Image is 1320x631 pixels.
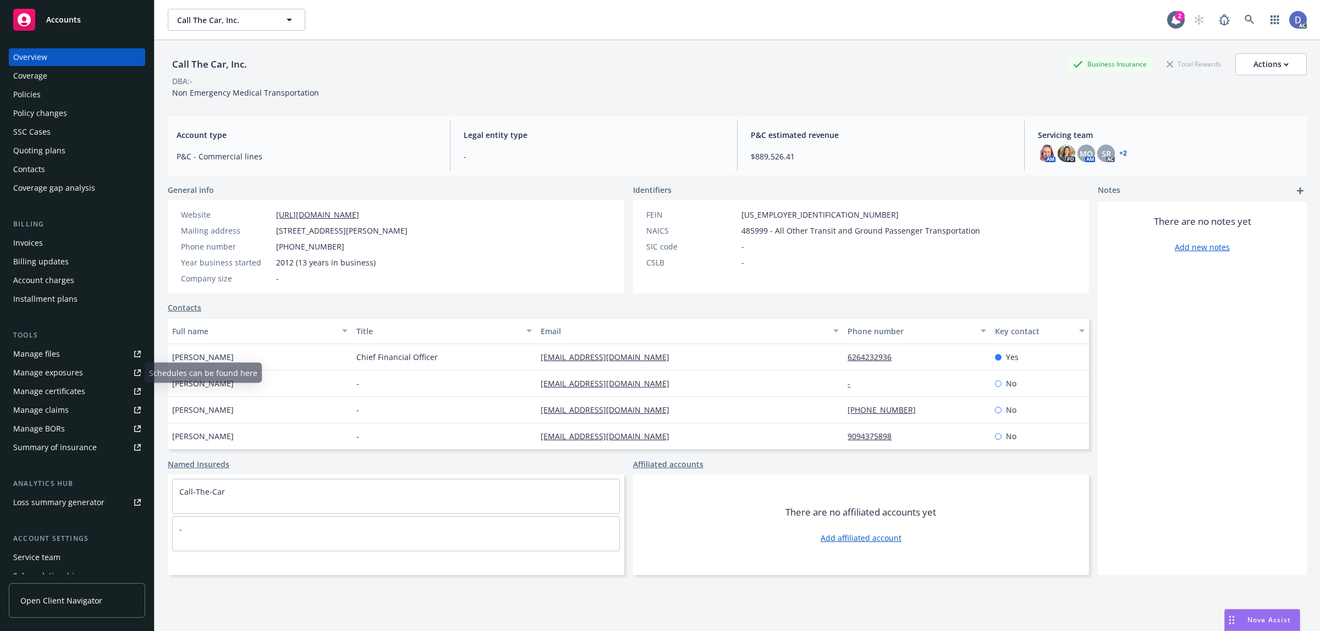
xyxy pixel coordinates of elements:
span: Yes [1006,351,1019,363]
a: 6264232936 [848,352,900,362]
span: [US_EMPLOYER_IDENTIFICATION_NUMBER] [741,209,899,220]
a: Billing updates [9,253,145,270]
a: Overview [9,48,145,66]
button: Call The Car, Inc. [168,9,305,31]
div: Manage certificates [13,383,85,400]
button: Key contact [991,318,1089,344]
a: SSC Cases [9,123,145,141]
div: Business Insurance [1068,57,1152,71]
div: Sales relationships [13,567,83,585]
img: photo [1038,145,1055,162]
div: Manage exposures [13,364,83,381]
a: Service team [9,549,145,566]
span: - [356,430,359,442]
span: Non Emergency Medical Transportation [172,87,319,98]
a: +2 [1119,150,1127,157]
img: photo [1058,145,1075,162]
div: Website [181,209,272,220]
a: [PHONE_NUMBER] [848,405,925,415]
div: Installment plans [13,290,78,308]
a: Add new notes [1175,241,1230,253]
div: Total Rewards [1161,57,1226,71]
div: Account settings [9,533,145,544]
span: [PERSON_NAME] [172,351,234,363]
a: 9094375898 [848,431,900,441]
div: 2 [1175,11,1185,21]
a: Loss summary generator [9,494,145,511]
button: Actions [1235,53,1307,75]
a: Summary of insurance [9,439,145,456]
a: [EMAIL_ADDRESS][DOMAIN_NAME] [541,378,678,389]
a: Manage claims [9,401,145,419]
a: Invoices [9,234,145,252]
div: Billing updates [13,253,69,270]
a: Installment plans [9,290,145,308]
div: Phone number [848,325,974,337]
span: - [741,257,744,268]
div: SSC Cases [13,123,51,141]
a: Manage BORs [9,420,145,438]
button: Full name [168,318,352,344]
a: Call-The-Car [179,486,225,497]
div: Key contact [995,325,1072,337]
div: Manage files [13,345,60,363]
a: Contacts [168,302,201,313]
span: There are no notes yet [1154,215,1251,228]
div: Policy changes [13,104,67,122]
a: - [848,378,859,389]
div: FEIN [646,209,737,220]
button: Nova Assist [1224,609,1300,631]
span: Chief Financial Officer [356,351,438,363]
div: Call The Car, Inc. [168,57,251,71]
span: Call The Car, Inc. [177,14,272,26]
a: [EMAIL_ADDRESS][DOMAIN_NAME] [541,352,678,362]
span: - [276,273,279,284]
div: Title [356,325,520,337]
span: - [464,151,724,162]
a: Accounts [9,4,145,35]
div: Loss summary generator [13,494,105,511]
div: Full name [172,325,335,337]
a: Start snowing [1188,9,1210,31]
div: Policies [13,86,41,103]
div: Analytics hub [9,478,145,489]
div: Manage BORs [13,420,65,438]
span: P&C estimated revenue [751,129,1011,141]
span: [PHONE_NUMBER] [276,241,344,252]
div: Company size [181,273,272,284]
div: NAICS [646,225,737,236]
span: Manage exposures [9,364,145,381]
a: - [179,524,182,534]
span: Open Client Navigator [20,595,102,606]
div: Overview [13,48,47,66]
span: - [356,378,359,389]
a: Policy changes [9,104,145,122]
span: No [1006,430,1016,442]
span: There are no affiliated accounts yet [785,506,936,519]
a: Contacts [9,160,145,178]
span: [STREET_ADDRESS][PERSON_NAME] [276,225,408,236]
span: SR [1102,148,1111,159]
div: Manage claims [13,401,69,419]
span: Nova Assist [1247,615,1291,624]
span: Account type [177,129,437,141]
span: No [1006,378,1016,389]
span: [PERSON_NAME] [172,404,234,416]
a: Quoting plans [9,142,145,159]
a: Switch app [1264,9,1286,31]
div: SIC code [646,241,737,252]
button: Phone number [843,318,991,344]
img: photo [1289,11,1307,29]
a: Manage certificates [9,383,145,400]
div: CSLB [646,257,737,268]
div: Drag to move [1225,610,1239,630]
span: Accounts [46,15,81,24]
button: Title [352,318,536,344]
span: Identifiers [633,184,672,196]
div: Invoices [13,234,43,252]
span: P&C - Commercial lines [177,151,437,162]
span: - [741,241,744,252]
a: Coverage gap analysis [9,179,145,197]
div: Billing [9,219,145,230]
a: Affiliated accounts [633,458,703,470]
